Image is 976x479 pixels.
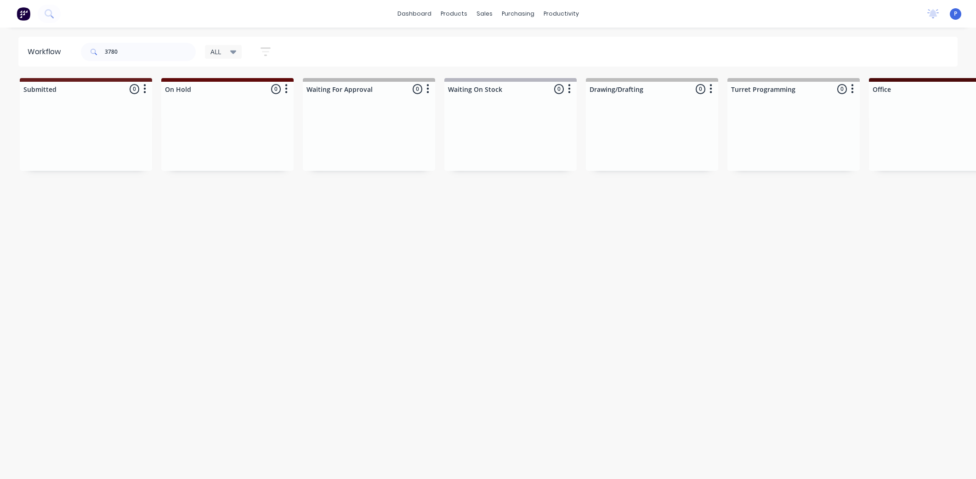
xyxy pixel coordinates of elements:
[539,7,584,21] div: productivity
[28,46,65,57] div: Workflow
[393,7,436,21] a: dashboard
[954,10,957,18] span: P
[436,7,472,21] div: products
[497,7,539,21] div: purchasing
[17,7,30,21] img: Factory
[472,7,497,21] div: sales
[210,47,221,56] span: ALL
[105,43,196,61] input: Search for orders...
